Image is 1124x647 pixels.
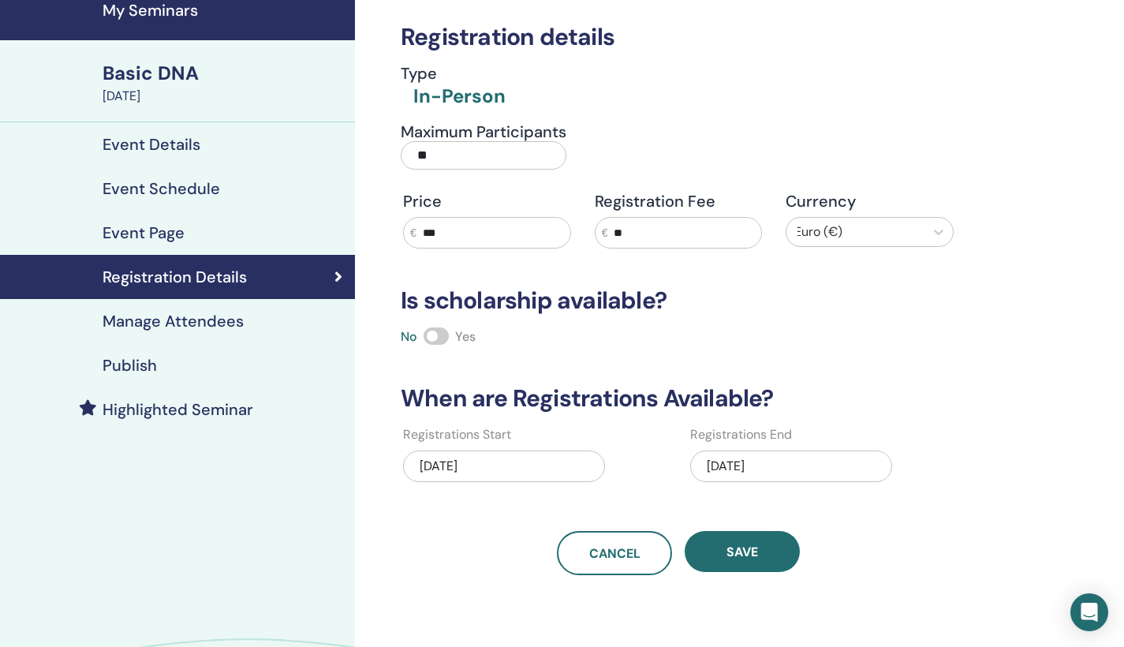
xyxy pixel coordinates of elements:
h4: Event Details [103,135,200,154]
h4: Price [403,192,571,211]
h4: Manage Attendees [103,312,244,331]
div: [DATE] [690,451,892,482]
h3: Registration details [391,23,965,51]
a: Cancel [557,531,672,575]
h4: Highlighted Seminar [103,400,253,419]
input: Maximum Participants [401,141,566,170]
h4: Type [401,64,506,83]
label: Registrations End [690,425,792,444]
h4: Registration Fee [595,192,763,211]
h3: Is scholarship available? [391,286,965,315]
h4: Publish [103,356,157,375]
a: Basic DNA[DATE] [93,60,355,106]
span: Yes [455,328,476,345]
div: [DATE] [403,451,605,482]
span: € [410,225,416,241]
span: No [401,328,417,345]
h4: Maximum Participants [401,122,566,141]
label: Registrations Start [403,425,511,444]
span: € [602,225,608,241]
h4: My Seminars [103,1,345,20]
span: Save [726,544,758,560]
button: Save [685,531,800,572]
div: In-Person [413,83,506,110]
div: Basic DNA [103,60,345,87]
h3: When are Registrations Available? [391,384,965,413]
h4: Registration Details [103,267,247,286]
span: Cancel [589,545,640,562]
h4: Event Page [103,223,185,242]
h4: Currency [786,192,954,211]
div: [DATE] [103,87,345,106]
h4: Event Schedule [103,179,220,198]
div: Open Intercom Messenger [1070,593,1108,631]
